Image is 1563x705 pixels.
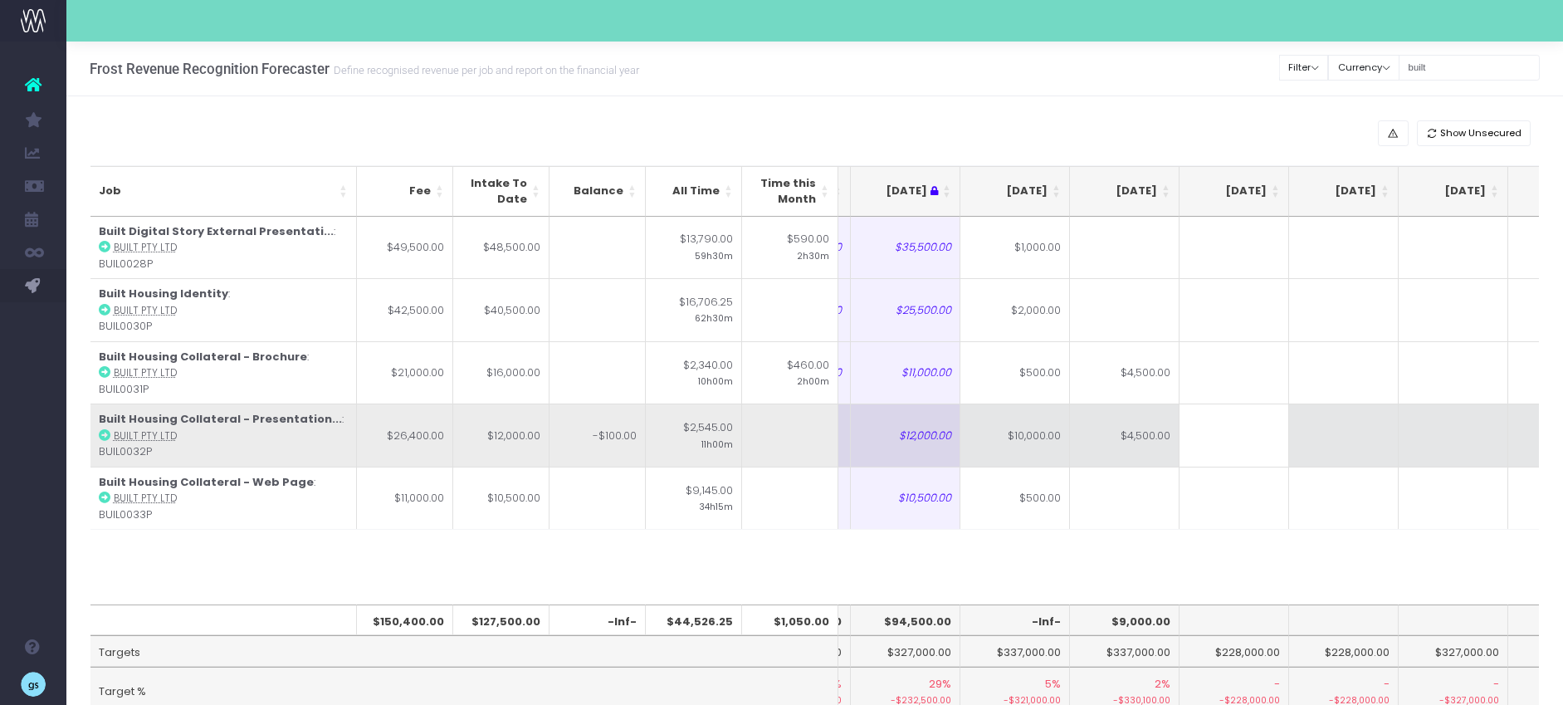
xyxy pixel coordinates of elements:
td: : BUIL0031P [90,341,357,404]
td: : BUIL0032P [90,404,357,467]
span: - [1493,676,1499,693]
abbr: Built Pty Ltd [114,241,177,254]
td: $11,000.00 [357,467,453,530]
small: 62h30m [695,310,733,325]
td: $4,500.00 [1070,404,1180,467]
td: $500.00 [960,341,1070,404]
td: $10,500.00 [453,467,549,530]
td: $25,500.00 [851,278,960,341]
td: $337,000.00 [960,635,1070,667]
span: Show Unsecured [1440,126,1521,140]
span: 29% [929,676,951,693]
small: 2h00m [797,373,829,388]
th: Sep 25 : activate to sort column ascending [851,166,960,217]
strong: Built Housing Collateral - Web Page [99,474,314,490]
td: : BUIL0030P [90,278,357,341]
td: Targets [90,635,838,667]
th: Nov 25: activate to sort column ascending [1070,166,1180,217]
input: Search... [1399,55,1540,81]
th: $9,000.00 [1070,605,1180,636]
th: $150,400.00 [357,605,453,636]
td: $327,000.00 [1399,635,1508,667]
td: $49,500.00 [357,217,453,279]
td: $10,500.00 [851,467,960,530]
th: -Inf- [549,605,646,636]
td: $35,500.00 [851,217,960,279]
td: $10,000.00 [960,404,1070,467]
td: $12,000.00 [851,404,960,467]
td: $11,000.00 [851,341,960,404]
td: $9,145.00 [646,467,742,530]
button: Filter [1279,55,1329,81]
th: -Inf- [960,605,1070,636]
th: Job: activate to sort column ascending [90,166,357,217]
th: $44,526.25 [646,605,742,636]
small: 11h00m [701,436,733,451]
td: $48,500.00 [453,217,549,279]
small: 2h30m [797,247,829,262]
td: $228,000.00 [1289,635,1399,667]
abbr: Built Pty Ltd [114,492,177,505]
td: $21,000.00 [357,341,453,404]
small: 10h00m [698,373,733,388]
th: Feb 26: activate to sort column ascending [1399,166,1508,217]
abbr: Built Pty Ltd [114,366,177,379]
th: Dec 25: activate to sort column ascending [1180,166,1289,217]
td: : BUIL0028P [90,217,357,279]
td: $2,340.00 [646,341,742,404]
th: Balance: activate to sort column ascending [549,166,646,217]
th: $94,500.00 [851,605,960,636]
td: $228,000.00 [1180,635,1289,667]
td: -$100.00 [549,404,646,467]
td: $327,000.00 [851,635,960,667]
strong: Built Housing Collateral - Presentation... [99,411,342,427]
strong: Built Digital Story External Presentati... [99,223,334,239]
td: $460.00 [742,341,838,404]
span: 2% [1155,676,1170,693]
strong: Built Housing Collateral - Brochure [99,349,307,365]
button: Show Unsecured [1417,120,1531,146]
td: $13,790.00 [646,217,742,279]
th: All Time: activate to sort column ascending [646,166,742,217]
td: $590.00 [742,217,838,279]
span: - [1274,676,1280,693]
th: $1,050.00 [742,605,838,636]
th: Jan 26: activate to sort column ascending [1289,166,1399,217]
abbr: Built Pty Ltd [114,304,177,317]
td: $500.00 [960,467,1070,530]
th: Oct 25: activate to sort column ascending [960,166,1070,217]
h3: Frost Revenue Recognition Forecaster [90,61,639,77]
td: $2,000.00 [960,278,1070,341]
span: - [1384,676,1390,693]
span: 5% [1045,676,1061,693]
td: $12,000.00 [453,404,549,467]
td: $16,706.25 [646,278,742,341]
img: images/default_profile_image.png [21,672,46,697]
td: $2,545.00 [646,404,742,467]
td: $4,500.00 [1070,341,1180,404]
td: $16,000.00 [453,341,549,404]
td: $42,500.00 [357,278,453,341]
td: $26,400.00 [357,404,453,467]
td: $40,500.00 [453,278,549,341]
th: $127,500.00 [453,605,549,636]
td: $1,000.00 [960,217,1070,279]
th: Time this Month: activate to sort column ascending [742,166,838,217]
small: Define recognised revenue per job and report on the financial year [330,61,639,77]
small: 34h15m [699,498,733,513]
th: Fee: activate to sort column ascending [357,166,453,217]
small: 59h30m [695,247,733,262]
abbr: Built Pty Ltd [114,429,177,443]
button: Currency [1328,55,1399,81]
td: : BUIL0033P [90,467,357,530]
td: $337,000.00 [1070,635,1180,667]
strong: Built Housing Identity [99,286,228,301]
th: Intake To Date: activate to sort column ascending [453,166,549,217]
